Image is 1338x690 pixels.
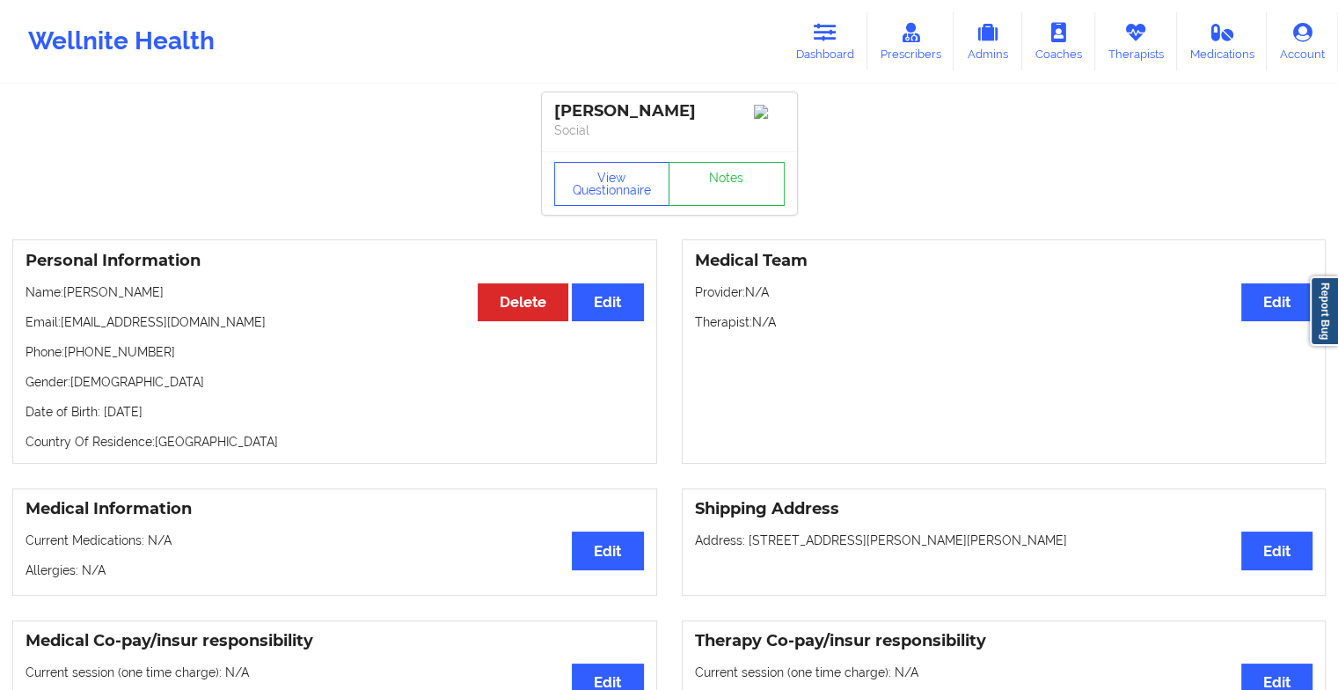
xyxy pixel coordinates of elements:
button: Delete [478,283,568,321]
a: Therapists [1095,12,1177,70]
a: Coaches [1022,12,1095,70]
button: View Questionnaire [554,162,670,206]
button: Edit [1241,532,1312,569]
a: Report Bug [1310,276,1338,346]
p: Provider: N/A [695,283,1313,301]
a: Dashboard [783,12,867,70]
p: Current session (one time charge): N/A [26,664,644,681]
button: Edit [572,283,643,321]
a: Prescribers [867,12,954,70]
p: Allergies: N/A [26,562,644,579]
button: Edit [572,532,643,569]
p: Social [554,121,785,139]
a: Admins [954,12,1022,70]
p: Therapist: N/A [695,313,1313,331]
h3: Personal Information [26,251,644,271]
p: Name: [PERSON_NAME] [26,283,644,301]
div: [PERSON_NAME] [554,101,785,121]
h3: Therapy Co-pay/insur responsibility [695,631,1313,651]
h3: Medical Team [695,251,1313,271]
h3: Shipping Address [695,499,1313,519]
p: Email: [EMAIL_ADDRESS][DOMAIN_NAME] [26,313,644,331]
img: Image%2Fplaceholer-image.png [754,105,785,119]
p: Address: [STREET_ADDRESS][PERSON_NAME][PERSON_NAME] [695,532,1313,549]
p: Date of Birth: [DATE] [26,403,644,421]
a: Account [1267,12,1338,70]
h3: Medical Information [26,499,644,519]
h3: Medical Co-pay/insur responsibility [26,631,644,651]
p: Phone: [PHONE_NUMBER] [26,343,644,361]
p: Gender: [DEMOGRAPHIC_DATA] [26,373,644,391]
p: Current Medications: N/A [26,532,644,549]
a: Notes [669,162,785,206]
p: Country Of Residence: [GEOGRAPHIC_DATA] [26,433,644,451]
a: Medications [1177,12,1268,70]
button: Edit [1241,283,1312,321]
p: Current session (one time charge): N/A [695,664,1313,681]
